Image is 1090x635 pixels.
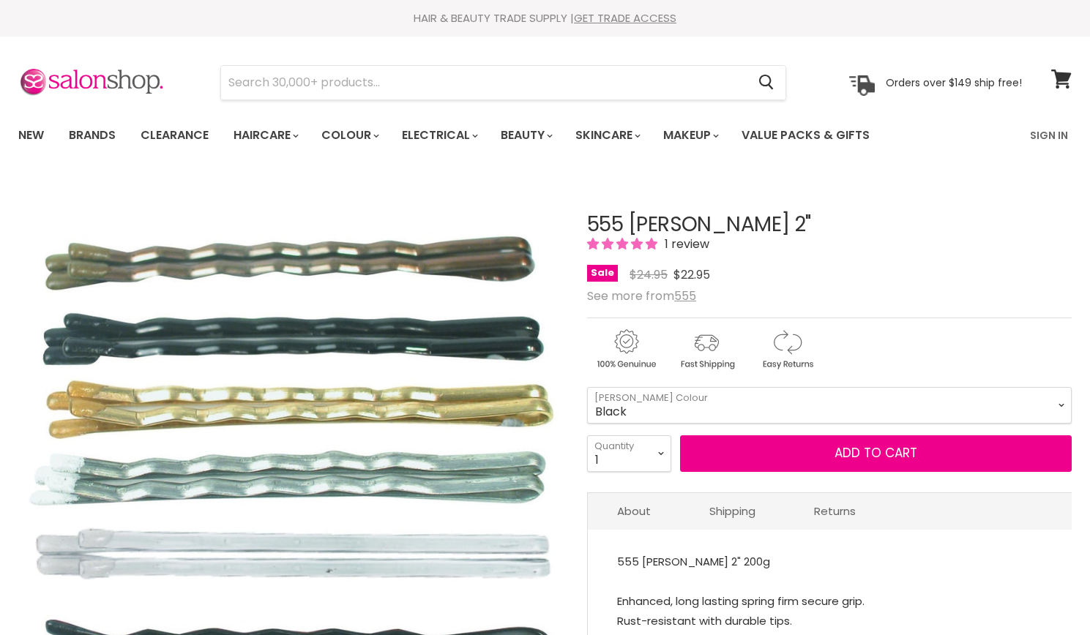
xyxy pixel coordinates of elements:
[588,493,680,529] a: About
[617,552,1042,634] p: 555 [PERSON_NAME] 2" 200g
[674,288,696,304] a: 555
[748,327,826,372] img: returns.gif
[7,120,55,151] a: New
[574,10,676,26] a: GET TRADE ACCESS
[617,593,865,609] span: Enhanced, long lasting spring firm secure grip.
[564,120,649,151] a: Skincare
[747,66,785,99] button: Search
[587,435,671,472] select: Quantity
[587,327,665,372] img: genuine.gif
[58,120,127,151] a: Brands
[673,266,710,283] span: $22.95
[785,493,885,529] a: Returns
[7,114,951,157] ul: Main menu
[130,120,220,151] a: Clearance
[310,120,388,151] a: Colour
[587,236,660,252] span: 5.00 stars
[587,265,618,282] span: Sale
[617,613,792,628] span: Rust-resistant with durable tips.
[668,327,745,372] img: shipping.gif
[652,120,728,151] a: Makeup
[835,444,917,462] span: Add to cart
[223,120,307,151] a: Haircare
[886,75,1022,89] p: Orders over $149 ship free!
[391,120,487,151] a: Electrical
[587,214,1072,236] h1: 555 [PERSON_NAME] 2"
[680,435,1072,472] button: Add to cart
[731,120,881,151] a: Value Packs & Gifts
[630,266,668,283] span: $24.95
[221,66,747,99] input: Search
[1021,120,1077,151] a: Sign In
[660,236,709,252] span: 1 review
[587,288,696,304] span: See more from
[490,120,561,151] a: Beauty
[680,493,785,529] a: Shipping
[220,65,786,100] form: Product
